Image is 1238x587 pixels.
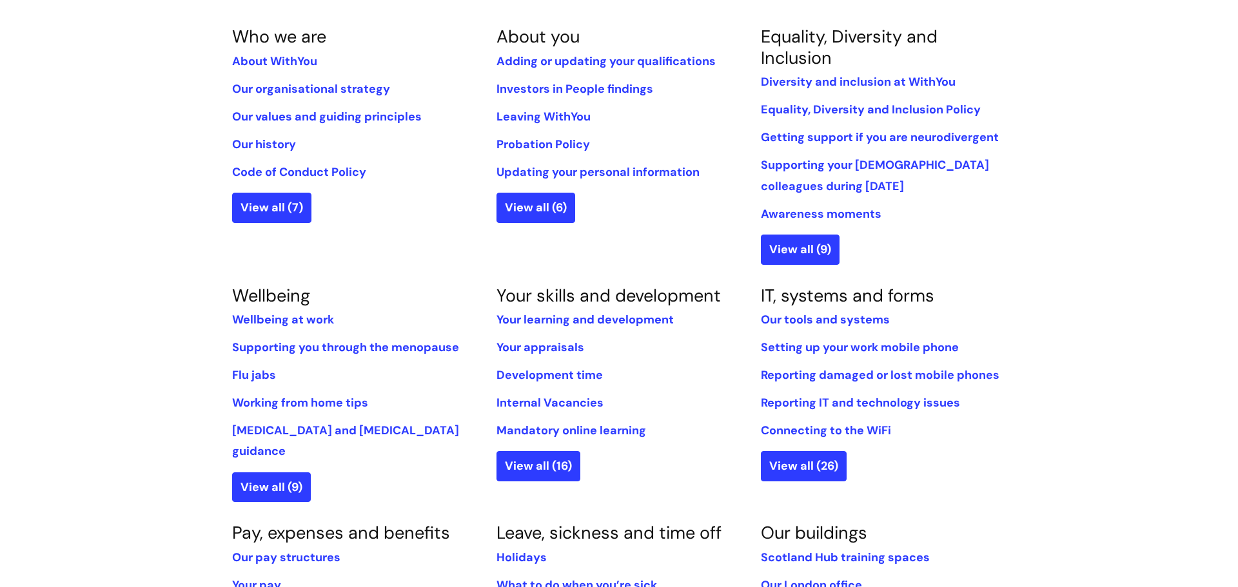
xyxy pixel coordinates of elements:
a: Reporting IT and technology issues [761,395,960,410]
a: About you [496,25,580,48]
a: Our values and guiding principles [232,109,422,124]
a: View all (26) [761,451,847,481]
a: Development time [496,367,603,383]
a: Who we are [232,25,326,48]
a: Our tools and systems [761,312,890,327]
a: Mandatory online learning [496,423,646,438]
a: View all (9) [232,472,311,502]
a: Wellbeing at work [232,312,334,327]
a: Our organisational strategy [232,81,390,97]
a: Working from home tips [232,395,368,410]
a: Probation Policy [496,137,590,152]
a: Getting support if you are neurodivergent [761,130,999,145]
a: View all (6) [496,193,575,222]
a: Internal Vacancies [496,395,604,410]
a: Code of Conduct Policy [232,164,366,180]
a: Adding or updating your qualifications [496,53,716,69]
a: [MEDICAL_DATA] and [MEDICAL_DATA] guidance [232,423,459,459]
a: IT, systems and forms [761,284,934,307]
a: Supporting your [DEMOGRAPHIC_DATA] colleagues during [DATE] [761,157,989,193]
a: View all (9) [761,235,840,264]
a: View all (7) [232,193,311,222]
a: Our buildings [761,521,867,544]
a: Diversity and inclusion at WithYou [761,74,956,90]
a: Your skills and development [496,284,721,307]
a: Scotland Hub training spaces [761,550,930,565]
a: View all (16) [496,451,580,481]
a: About WithYou [232,53,317,69]
a: Your learning and development [496,312,674,327]
a: Your appraisals [496,340,584,355]
a: Equality, Diversity and Inclusion Policy [761,102,981,117]
a: Investors in People findings [496,81,653,97]
a: Updating your personal information [496,164,700,180]
a: Wellbeing [232,284,310,307]
a: Awareness moments [761,206,881,222]
a: Connecting to the WiFi [761,423,891,438]
a: Equality, Diversity and Inclusion [761,25,938,68]
a: Reporting damaged or lost mobile phones [761,367,999,383]
a: Holidays [496,550,547,565]
a: Our history [232,137,296,152]
a: Pay, expenses and benefits [232,521,450,544]
a: Our pay structures [232,550,340,565]
a: Supporting you through the menopause [232,340,459,355]
a: Leaving WithYou [496,109,591,124]
a: Leave, sickness and time off [496,521,722,544]
a: Flu jabs [232,367,276,383]
a: Setting up your work mobile phone [761,340,959,355]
